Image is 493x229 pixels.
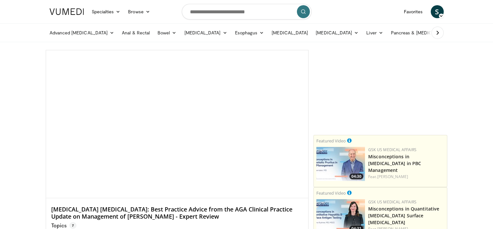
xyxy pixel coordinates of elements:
[51,206,303,220] h4: [MEDICAL_DATA] [MEDICAL_DATA]: Best Practice Advice from the AGA Clinical Practice Update on Mana...
[316,147,365,181] img: aa8aa058-1558-4842-8c0c-0d4d7a40e65d.jpg.150x105_q85_crop-smart_upscale.jpg
[316,190,346,196] small: Featured Video
[46,26,118,39] a: Advanced [MEDICAL_DATA]
[368,153,421,173] a: Misconceptions in [MEDICAL_DATA] in PBC Management
[51,222,76,229] p: Topics
[231,26,268,39] a: Esophagus
[69,222,76,229] span: 7
[268,26,312,39] a: [MEDICAL_DATA]
[400,5,427,18] a: Favorites
[362,26,387,39] a: Liver
[312,26,362,39] a: [MEDICAL_DATA]
[387,26,463,39] a: Pancreas & [MEDICAL_DATA]
[368,174,444,180] div: Feat.
[88,5,124,18] a: Specialties
[368,206,439,225] a: Misconceptions in Quantitative [MEDICAL_DATA] Surface [MEDICAL_DATA]
[181,26,231,39] a: [MEDICAL_DATA]
[154,26,180,39] a: Bowel
[431,5,444,18] a: S
[124,5,154,18] a: Browse
[349,174,363,179] span: 04:30
[332,50,429,131] iframe: Advertisement
[368,147,417,152] a: GSK US Medical Affairs
[50,8,84,15] img: VuMedi Logo
[46,50,309,198] video-js: Video Player
[316,138,346,144] small: Featured Video
[316,147,365,181] a: 04:30
[368,199,417,205] a: GSK US Medical Affairs
[182,4,311,19] input: Search topics, interventions
[377,174,408,179] a: [PERSON_NAME]
[118,26,154,39] a: Anal & Rectal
